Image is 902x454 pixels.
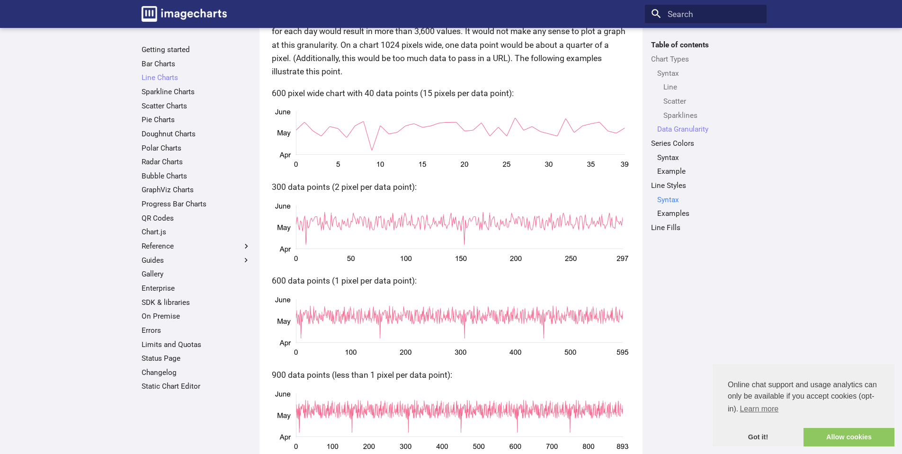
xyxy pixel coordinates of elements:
a: Chart Types [651,54,760,64]
a: Static Chart Editor [142,382,251,391]
a: Chart.js [142,227,251,237]
a: Enterprise [142,284,251,293]
nav: Syntax [657,82,760,120]
a: Pie Charts [142,115,251,125]
a: learn more about cookies [738,402,780,416]
a: Radar Charts [142,157,251,167]
a: Syntax [657,153,760,162]
nav: Table of contents [645,40,767,232]
a: dismiss cookie message [713,428,804,447]
a: Scatter Charts [142,101,251,111]
a: Progress Bar Charts [142,199,251,209]
a: Examples [657,209,760,218]
a: Syntax [657,69,760,78]
a: Sparkline Charts [142,87,251,97]
a: Line Styles [651,181,760,190]
a: Errors [142,326,251,335]
nav: Chart Types [651,69,760,134]
a: Syntax [657,195,760,205]
nav: Line Styles [651,195,760,219]
a: Bar Charts [142,59,251,69]
label: Reference [142,241,251,251]
a: Doughnut Charts [142,129,251,139]
img: logo [142,6,227,22]
a: Getting started [142,45,251,54]
a: Line Fills [651,223,760,232]
img: chart [272,296,630,360]
a: Gallery [142,269,251,279]
span: Online chat support and usage analytics can only be available if you accept cookies (opt-in). [728,379,879,416]
a: allow cookies [804,428,894,447]
a: Data Granularity [657,125,760,134]
a: SDK & libraries [142,298,251,307]
a: Polar Charts [142,143,251,153]
a: Scatter [663,97,760,106]
img: chart [272,202,630,266]
a: Sparklines [663,111,760,120]
a: On Premise [142,312,251,321]
img: chart [272,108,630,172]
p: 300 data points (2 pixel per data point): [272,180,630,194]
a: Image-Charts documentation [137,2,231,26]
a: GraphViz Charts [142,185,251,195]
a: Line [663,82,760,92]
a: Example [657,167,760,176]
p: 900 data points (less than 1 pixel per data point): [272,368,630,382]
a: Series Colors [651,139,760,148]
label: Guides [142,256,251,265]
input: Search [645,5,767,24]
p: 600 pixel wide chart with 40 data points (15 pixels per data point): [272,87,630,100]
a: QR Codes [142,214,251,223]
a: Status Page [142,354,251,363]
nav: Series Colors [651,153,760,177]
a: Bubble Charts [142,171,251,181]
div: cookieconsent [713,364,894,446]
p: 600 data points (1 pixel per data point): [272,274,630,287]
a: Line Charts [142,73,251,82]
img: chart [272,390,630,454]
a: Changelog [142,368,251,377]
label: Table of contents [645,40,767,50]
a: Limits and Quotas [142,340,251,349]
